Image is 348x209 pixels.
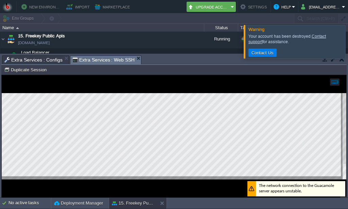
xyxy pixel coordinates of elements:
[2,2,13,12] img: Bitss Techniques
[54,200,103,207] button: Deployment Manager
[240,3,268,11] button: Settings
[66,3,91,11] button: Import
[204,30,238,48] div: Running
[274,3,292,11] button: Help
[20,50,50,55] a: Load Balancer
[6,30,16,48] img: AMDAwAAAACH5BAEAAAAALAAAAAABAAEAAAICRAEAOw==
[248,27,264,32] span: Warning
[205,24,238,32] div: Status
[112,200,155,207] button: 15. Freekey Public Apis
[4,67,49,73] button: Duplicate Session
[4,56,63,64] span: Extra Services : Configs
[8,198,51,209] div: No active tasks
[246,106,344,121] div: The network connection to the Guacamole server appears unstable.
[18,39,50,46] a: [DOMAIN_NAME]
[9,49,19,62] img: AMDAwAAAACH5BAEAAAAALAAAAAABAAEAAAICRAEAOw==
[95,3,131,11] button: Marketplace
[21,3,62,11] button: New Environment
[1,24,204,32] div: Name
[18,33,65,39] a: 15. Freekey Public Apis
[239,24,347,32] div: Tags
[72,56,135,64] span: Extra Services : Web SSH
[5,49,9,62] img: AMDAwAAAACH5BAEAAAAALAAAAAABAAEAAAICRAEAOw==
[188,3,229,11] button: Upgrade Account
[0,30,6,48] img: AMDAwAAAACH5BAEAAAAALAAAAAABAAEAAAICRAEAOw==
[301,3,342,11] button: [EMAIL_ADDRESS][PERSON_NAME][DOMAIN_NAME]
[249,50,276,56] button: Contact Us
[248,34,344,45] div: Your account has been destroyed. for assistance.
[16,27,19,29] img: AMDAwAAAACH5BAEAAAAALAAAAAABAAEAAAICRAEAOw==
